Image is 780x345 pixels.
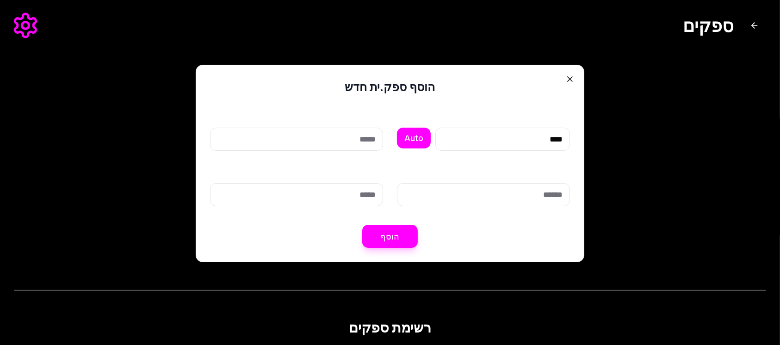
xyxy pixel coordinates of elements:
input: אימייל [397,183,570,206]
button: Close [561,70,579,88]
input: כינוי [210,128,383,151]
label: אימייל [397,165,570,179]
button: פתח הגדרות ספק.ית [14,14,37,37]
button: חזור לדף הבית [743,14,766,37]
label: טלפון [210,165,383,179]
h2: הוסף ספק.ית חדש [210,79,570,95]
h1: ספקים [46,15,734,36]
label: קוד זיהוי (אופציונלי) [397,109,570,123]
button: Auto [397,128,431,148]
label: כינוי [210,109,383,123]
input: טלפון [210,183,383,206]
h2: רשימת ספקים [14,318,766,337]
button: הוסף ספק.ית [362,225,418,248]
input: קוד זיהוי (אופציונלי) [435,128,570,151]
